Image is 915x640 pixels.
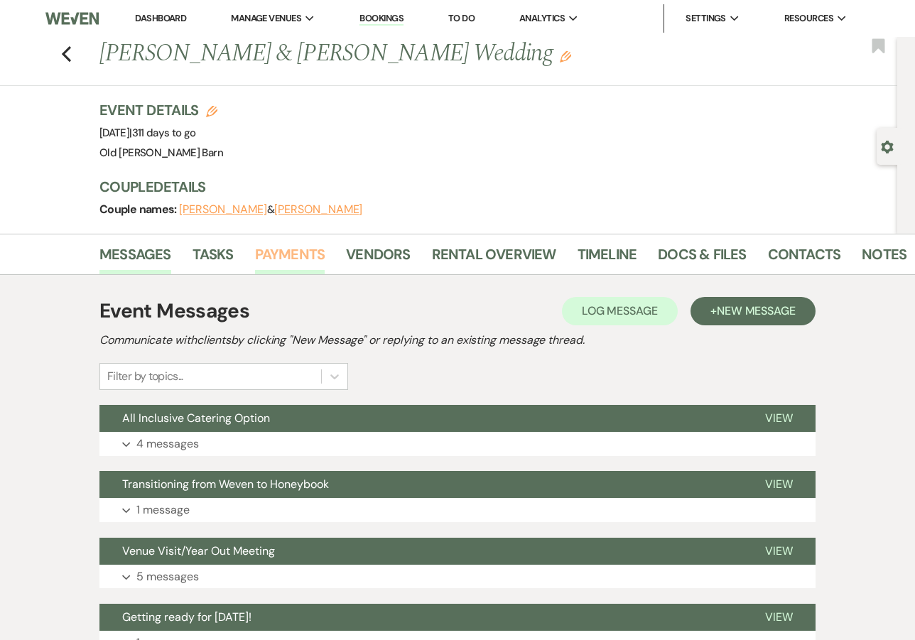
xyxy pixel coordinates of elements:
button: 1 message [99,498,816,522]
button: 4 messages [99,432,816,456]
button: [PERSON_NAME] [179,204,267,215]
a: Vendors [346,243,410,274]
img: Weven Logo [45,4,98,33]
button: Log Message [562,297,678,325]
a: Bookings [359,12,404,26]
span: View [765,543,793,558]
button: View [742,471,816,498]
button: Edit [560,50,571,63]
a: Notes [862,243,906,274]
a: Messages [99,243,171,274]
span: Log Message [582,303,658,318]
a: Dashboard [135,12,186,24]
p: 1 message [136,501,190,519]
h3: Couple Details [99,177,883,197]
h2: Communicate with clients by clicking "New Message" or replying to an existing message thread. [99,332,816,349]
a: Contacts [768,243,841,274]
button: [PERSON_NAME] [274,204,362,215]
a: Tasks [193,243,234,274]
span: View [765,477,793,492]
button: Transitioning from Weven to Honeybook [99,471,742,498]
button: Open lead details [881,139,894,153]
button: View [742,604,816,631]
span: View [765,609,793,624]
span: Getting ready for [DATE]! [122,609,251,624]
a: Payments [255,243,325,274]
span: Transitioning from Weven to Honeybook [122,477,329,492]
h1: Event Messages [99,296,249,326]
a: Rental Overview [432,243,556,274]
button: View [742,538,816,565]
span: 311 days to go [132,126,196,140]
button: View [742,405,816,432]
span: Old [PERSON_NAME] Barn [99,146,223,160]
span: [DATE] [99,126,196,140]
button: 5 messages [99,565,816,589]
span: Couple names: [99,202,179,217]
a: Timeline [578,243,637,274]
span: Manage Venues [231,11,301,26]
span: All Inclusive Catering Option [122,411,270,425]
span: New Message [717,303,796,318]
button: Getting ready for [DATE]! [99,604,742,631]
h1: [PERSON_NAME] & [PERSON_NAME] Wedding [99,37,732,71]
button: +New Message [691,297,816,325]
a: To Do [448,12,475,24]
h3: Event Details [99,100,223,120]
p: 5 messages [136,568,199,586]
button: Venue Visit/Year Out Meeting [99,538,742,565]
span: Resources [784,11,833,26]
span: Venue Visit/Year Out Meeting [122,543,275,558]
div: Filter by topics... [107,368,183,385]
button: All Inclusive Catering Option [99,405,742,432]
span: Settings [686,11,726,26]
p: 4 messages [136,435,199,453]
span: View [765,411,793,425]
span: & [179,202,362,217]
span: | [129,126,195,140]
span: Analytics [519,11,565,26]
a: Docs & Files [658,243,746,274]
